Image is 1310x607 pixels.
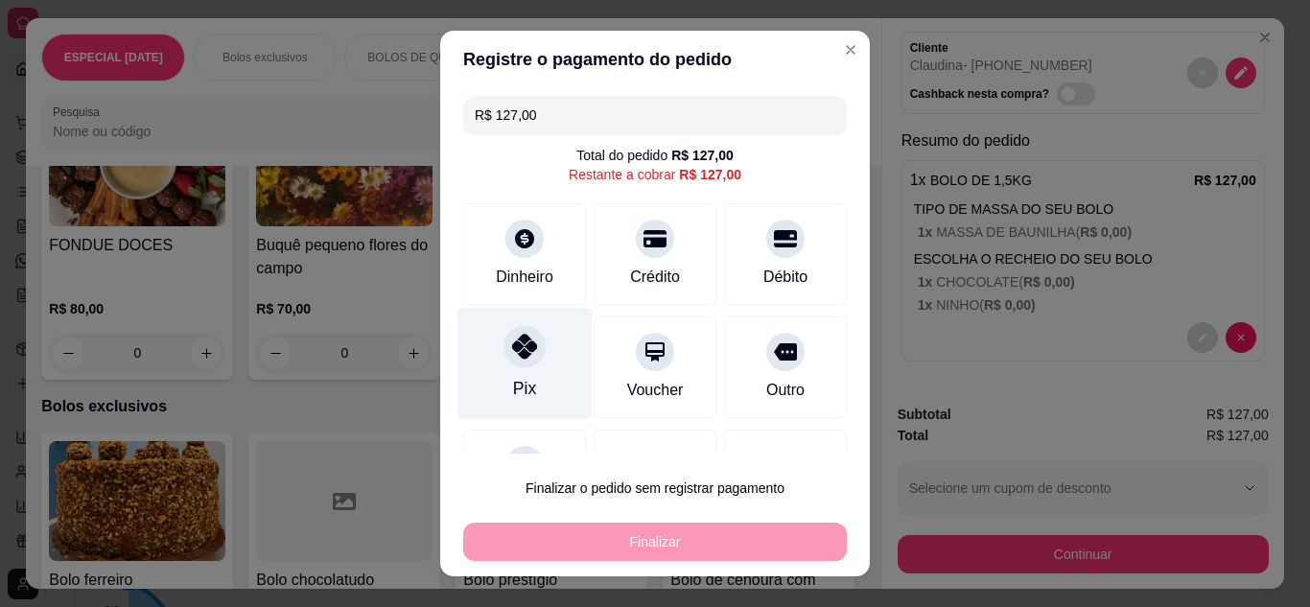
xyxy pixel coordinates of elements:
div: Dinheiro [496,266,553,289]
div: R$ 127,00 [671,146,734,165]
div: Voucher [627,379,684,402]
div: Restante a cobrar [569,165,741,184]
div: Pix [513,376,536,401]
button: Finalizar o pedido sem registrar pagamento [463,469,847,507]
div: Débito [763,266,807,289]
div: Total do pedido [576,146,734,165]
header: Registre o pagamento do pedido [440,31,870,88]
button: Close [835,35,866,65]
div: Outro [766,379,805,402]
div: R$ 127,00 [679,165,741,184]
input: Ex.: hambúrguer de cordeiro [475,96,835,134]
div: Crédito [630,266,680,289]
